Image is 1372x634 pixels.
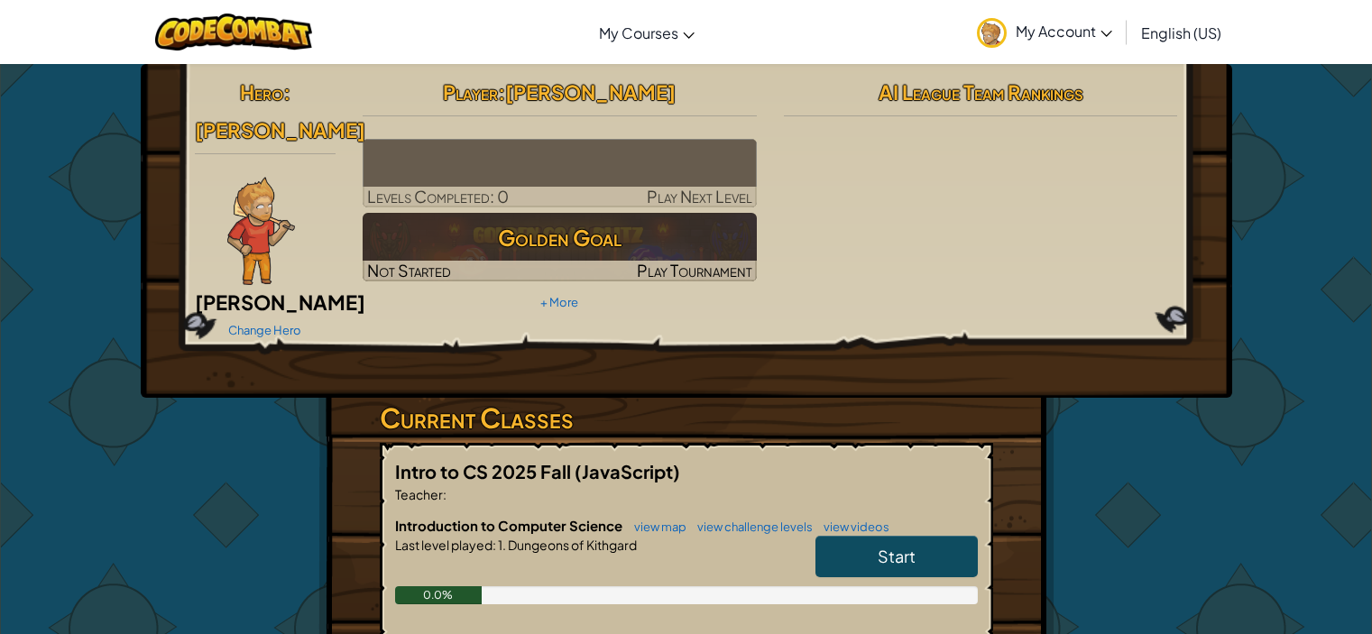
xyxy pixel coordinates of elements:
[155,14,313,51] img: CodeCombat logo
[395,537,493,553] span: Last level played
[380,398,993,438] h3: Current Classes
[1016,22,1112,41] span: My Account
[367,186,509,207] span: Levels Completed: 0
[637,260,752,280] span: Play Tournament
[395,460,575,482] span: Intro to CS 2025 Fall
[363,139,757,207] a: Play Next Level
[493,537,496,553] span: :
[599,23,678,42] span: My Courses
[240,79,283,105] span: Hero
[590,8,704,57] a: My Courses
[879,79,1083,105] span: AI League Team Rankings
[688,519,813,534] a: view challenge levels
[443,486,447,502] span: :
[496,537,506,553] span: 1.
[647,186,752,207] span: Play Next Level
[227,177,295,285] img: Ned-Fulmer-Pose.png
[625,519,686,534] a: view map
[540,295,578,309] a: + More
[498,79,505,105] span: :
[575,460,680,482] span: (JavaScript)
[195,289,365,315] span: [PERSON_NAME]
[363,213,757,281] a: Golden GoalNot StartedPlay Tournament
[1132,8,1230,57] a: English (US)
[283,79,290,105] span: :
[363,213,757,281] img: Golden Goal
[977,18,1007,48] img: avatar
[968,4,1121,60] a: My Account
[363,217,757,258] h3: Golden Goal
[395,586,483,604] div: 0.0%
[1141,23,1221,42] span: English (US)
[395,486,443,502] span: Teacher
[878,546,916,566] span: Start
[195,117,365,142] span: [PERSON_NAME]
[228,323,301,337] a: Change Hero
[505,79,676,105] span: [PERSON_NAME]
[506,537,637,553] span: Dungeons of Kithgard
[443,79,498,105] span: Player
[395,517,625,534] span: Introduction to Computer Science
[367,260,451,280] span: Not Started
[815,519,889,534] a: view videos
